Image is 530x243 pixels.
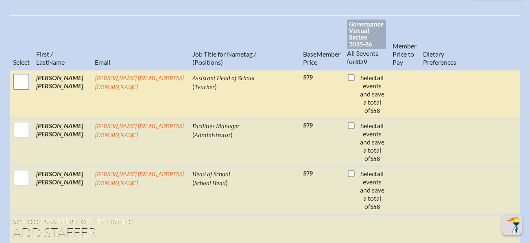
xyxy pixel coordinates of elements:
a: [PERSON_NAME][EMAIL_ADDRESS][DOMAIN_NAME] [95,171,185,187]
span: $58 [370,155,380,162]
span: $179 [355,59,367,66]
td: [PERSON_NAME] [PERSON_NAME] [33,166,92,214]
th: Member Price to Pay [389,15,420,70]
span: Facilities Manager [192,123,240,130]
th: Diet [420,15,482,70]
a: [PERSON_NAME][EMAIL_ADDRESS][DOMAIN_NAME] [95,123,185,139]
span: ( [192,131,194,138]
span: Select [360,74,377,81]
span: School Head [194,180,226,187]
td: [PERSON_NAME] [PERSON_NAME] [33,118,92,166]
span: Head of School [192,171,230,178]
span: $58 [370,107,380,114]
td: [PERSON_NAME] [PERSON_NAME] [33,70,92,118]
img: To the top [504,217,520,233]
span: ) [226,179,228,186]
span: ) [231,131,233,138]
span: Base [303,50,316,58]
span: First / [36,50,53,58]
span: events for [347,49,378,65]
span: Governance Virtual Series 2025-26 [347,20,386,49]
span: er [335,50,340,58]
th: Memb [300,15,344,70]
span: Select [360,170,377,177]
span: Price [303,58,317,66]
span: $79 [303,122,313,129]
th: Email [92,15,189,70]
span: ary Preferences [423,50,456,66]
button: Scroll Top [502,215,522,235]
span: ( [192,179,194,186]
span: Teacher [194,84,215,91]
span: ( [192,83,194,90]
th: Name [33,15,92,70]
span: $58 [370,204,380,210]
span: $79 [303,74,313,81]
p: all events and save a total of [358,170,386,210]
a: [PERSON_NAME][EMAIL_ADDRESS][DOMAIN_NAME] [95,75,185,91]
span: Administrator [194,132,231,139]
span: Select [360,122,377,129]
p: all events and save a total of [358,122,386,162]
span: Assistant Head of School [192,75,255,82]
span: ) [215,83,217,90]
span: $79 [303,170,313,177]
p: all events and save a total of [358,74,386,114]
span: Select [13,58,30,66]
span: Last [36,58,48,66]
span: All 3 [347,49,360,57]
th: Job Title for Nametag / (Positions) [189,15,300,70]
